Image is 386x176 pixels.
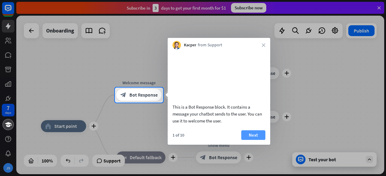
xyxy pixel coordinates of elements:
[5,2,23,20] button: Open LiveChat chat widget
[120,92,126,98] i: block_bot_response
[262,43,265,47] i: close
[172,132,184,138] div: 1 of 10
[184,42,196,48] span: Kacper
[129,92,158,98] span: Bot Response
[198,42,222,48] span: from Support
[172,103,265,124] div: This is a Bot Response block. It contains a message your chatbot sends to the user. You can use i...
[241,130,265,140] button: Next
